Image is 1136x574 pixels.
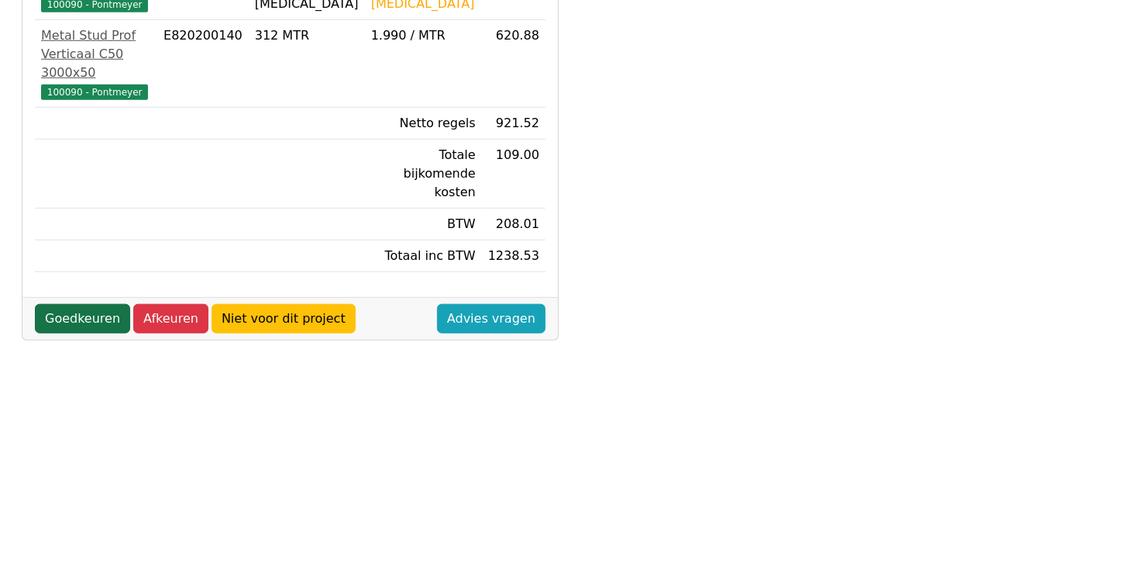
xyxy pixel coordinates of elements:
td: 109.00 [482,140,546,209]
a: Goedkeuren [35,304,130,334]
a: Metal Stud Prof Verticaal C50 3000x50100090 - Pontmeyer [41,26,151,101]
td: 921.52 [482,108,546,140]
a: Advies vragen [437,304,546,334]
td: Totale bijkomende kosten [365,140,482,209]
td: 620.88 [482,20,546,108]
td: 1238.53 [482,240,546,272]
div: 1.990 / MTR [371,26,476,45]
td: 208.01 [482,209,546,240]
td: BTW [365,209,482,240]
div: 312 MTR [255,26,359,45]
a: Afkeuren [133,304,208,334]
td: Netto regels [365,108,482,140]
a: Niet voor dit project [212,304,356,334]
td: E820200140 [157,20,249,108]
span: 100090 - Pontmeyer [41,85,148,100]
td: Totaal inc BTW [365,240,482,272]
div: Metal Stud Prof Verticaal C50 3000x50 [41,26,151,82]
